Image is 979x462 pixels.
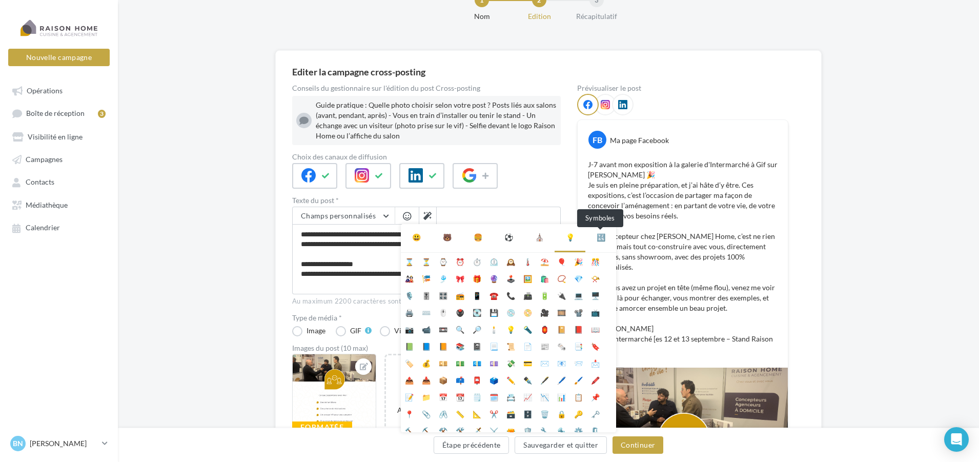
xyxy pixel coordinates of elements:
li: 📀 [519,304,536,320]
div: 🍔 [474,232,482,243]
button: Étape précédente [434,436,509,454]
li: 📙 [435,337,452,354]
li: 💡 [502,320,519,337]
li: 🗡️ [468,422,485,439]
li: 💷 [485,354,502,371]
li: 📐 [468,405,485,422]
li: 📤 [401,371,418,388]
li: 📦 [435,371,452,388]
li: 📋 [570,388,587,405]
li: 📘 [418,337,435,354]
button: Sauvegarder et quitter [515,436,607,454]
li: 🔖 [587,337,604,354]
li: 🔎 [468,320,485,337]
div: 3 [98,110,106,118]
label: 690/2200 [292,283,561,294]
li: 📏 [452,405,468,422]
a: Boîte de réception3 [6,104,112,123]
li: 🎛️ [435,287,452,304]
li: 📝 [401,388,418,405]
li: 📰 [536,337,553,354]
li: 🖥️ [587,287,604,304]
li: 🗝️ [587,405,604,422]
li: 🎏 [418,270,435,287]
li: ⏲️ [485,253,502,270]
li: ⌛ [401,253,418,270]
li: 🗃️ [502,405,519,422]
div: 🔣 [597,232,605,243]
li: 🎎 [401,270,418,287]
li: 🔨 [401,422,418,439]
li: ⛏️ [418,422,435,439]
li: 📇 [502,388,519,405]
div: Nom [449,11,515,22]
p: J-7 avant mon exposition à la galerie d'Intermarché à Gif sur [PERSON_NAME] 🎉 Je suis en pleine p... [588,159,778,354]
li: 🏷️ [401,354,418,371]
li: 🖨️ [401,304,418,320]
li: 💶 [468,354,485,371]
li: 📃 [485,337,502,354]
li: 💾 [485,304,502,320]
li: 📨 [570,354,587,371]
span: Calendrier [26,224,60,232]
li: 🎞️ [553,304,570,320]
li: 🖼️ [519,270,536,287]
li: 🖌️ [570,371,587,388]
li: 🔦 [519,320,536,337]
li: 🎥 [536,304,553,320]
li: ⛱️ [536,253,553,270]
li: ⌨️ [418,304,435,320]
li: ⚙️ [570,422,587,439]
li: 📗 [401,337,418,354]
li: 📽️ [570,304,587,320]
span: Campagnes [26,155,63,164]
span: Médiathèque [26,200,68,209]
li: ⌚ [435,253,452,270]
li: ⏱️ [468,253,485,270]
li: 🔫 [502,422,519,439]
li: 🗳️ [485,371,502,388]
a: Bn [PERSON_NAME] [8,434,110,453]
li: 🖍️ [587,371,604,388]
li: 📷 [401,320,418,337]
a: Campagnes [6,150,112,168]
li: 🎀 [452,270,468,287]
li: 🎊 [587,253,604,270]
li: 📌 [587,388,604,405]
li: 🎉 [570,253,587,270]
li: 📩 [587,354,604,371]
li: 📊 [553,388,570,405]
a: Contacts [6,172,112,191]
li: 🔋 [536,287,553,304]
li: 🖱️ [435,304,452,320]
li: 📅 [435,388,452,405]
li: 📍 [401,405,418,422]
li: 📧 [553,354,570,371]
li: 🔌 [553,287,570,304]
li: 📆 [452,388,468,405]
div: Vidéo [394,327,413,334]
label: Choix des canaux de diffusion [292,153,561,160]
li: 🛡️ [519,422,536,439]
div: ⛪ [535,232,544,243]
span: Opérations [27,86,63,95]
li: 📹 [418,320,435,337]
li: 🔑 [570,405,587,422]
li: 📿 [553,270,570,287]
li: 🗑️ [536,405,553,422]
li: 📺 [587,304,604,320]
li: ✏️ [502,371,519,388]
li: 📑 [570,337,587,354]
span: Boîte de réception [26,109,85,118]
li: 🖇️ [435,405,452,422]
li: 🕯️ [485,320,502,337]
div: Ma page Facebook [610,135,669,146]
div: Edition [506,11,572,22]
li: 📮 [468,371,485,388]
li: 📓 [468,337,485,354]
label: Texte du post * [292,197,561,204]
li: 📜 [502,337,519,354]
li: 📈 [519,388,536,405]
li: 💽 [468,304,485,320]
button: Champs personnalisés [293,207,395,225]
